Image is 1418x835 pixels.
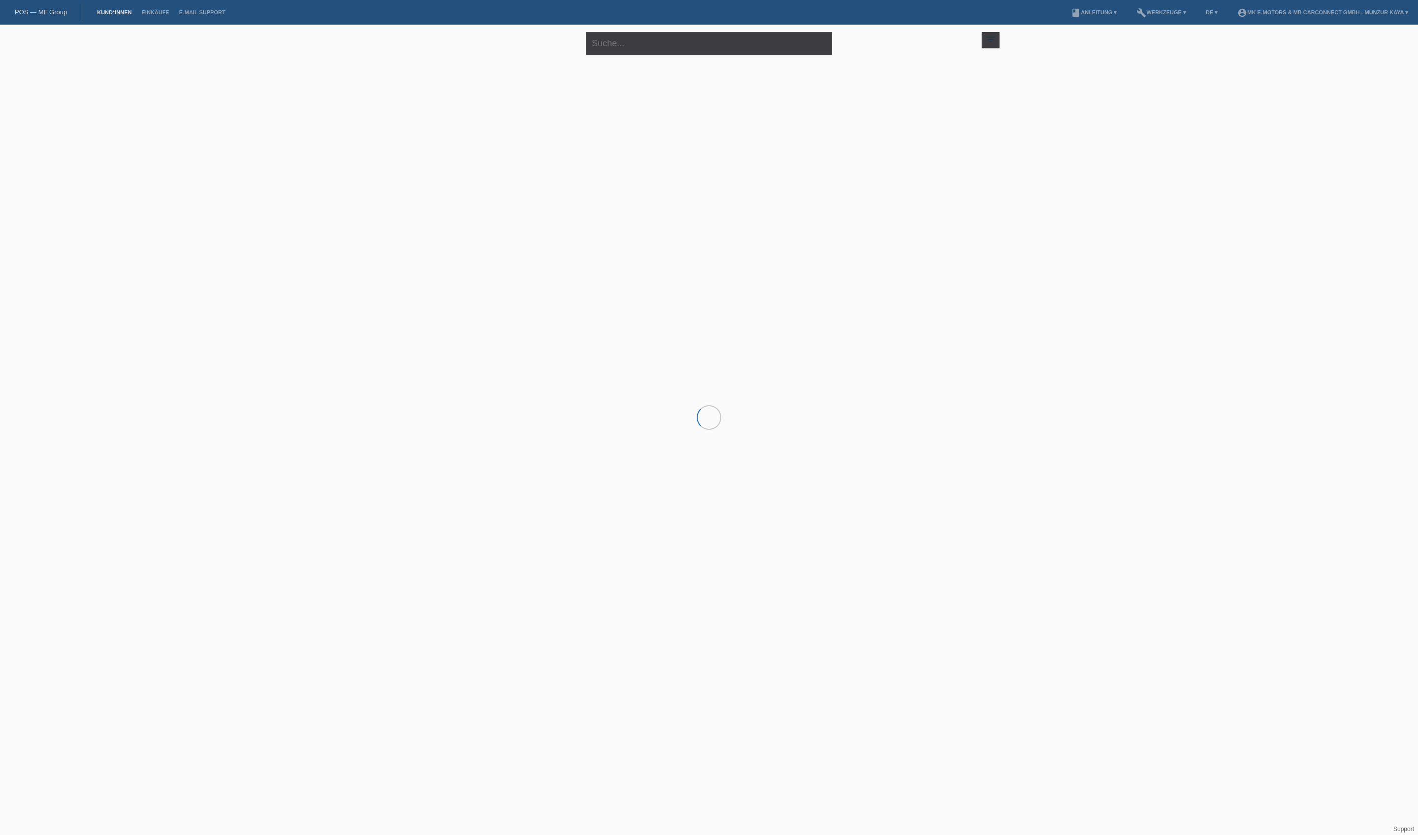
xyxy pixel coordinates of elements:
i: account_circle [1237,8,1247,18]
i: book [1071,8,1081,18]
a: DE ▾ [1201,9,1223,15]
input: Suche... [586,32,832,55]
i: filter_list [985,34,996,45]
a: account_circleMK E-MOTORS & MB CarConnect GmbH - Munzur Kaya ▾ [1232,9,1413,15]
a: Support [1393,826,1414,833]
a: POS — MF Group [15,8,67,16]
a: buildWerkzeuge ▾ [1131,9,1191,15]
i: build [1136,8,1146,18]
a: Einkäufe [136,9,174,15]
a: Kund*innen [92,9,136,15]
a: E-Mail Support [174,9,230,15]
a: bookAnleitung ▾ [1066,9,1122,15]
